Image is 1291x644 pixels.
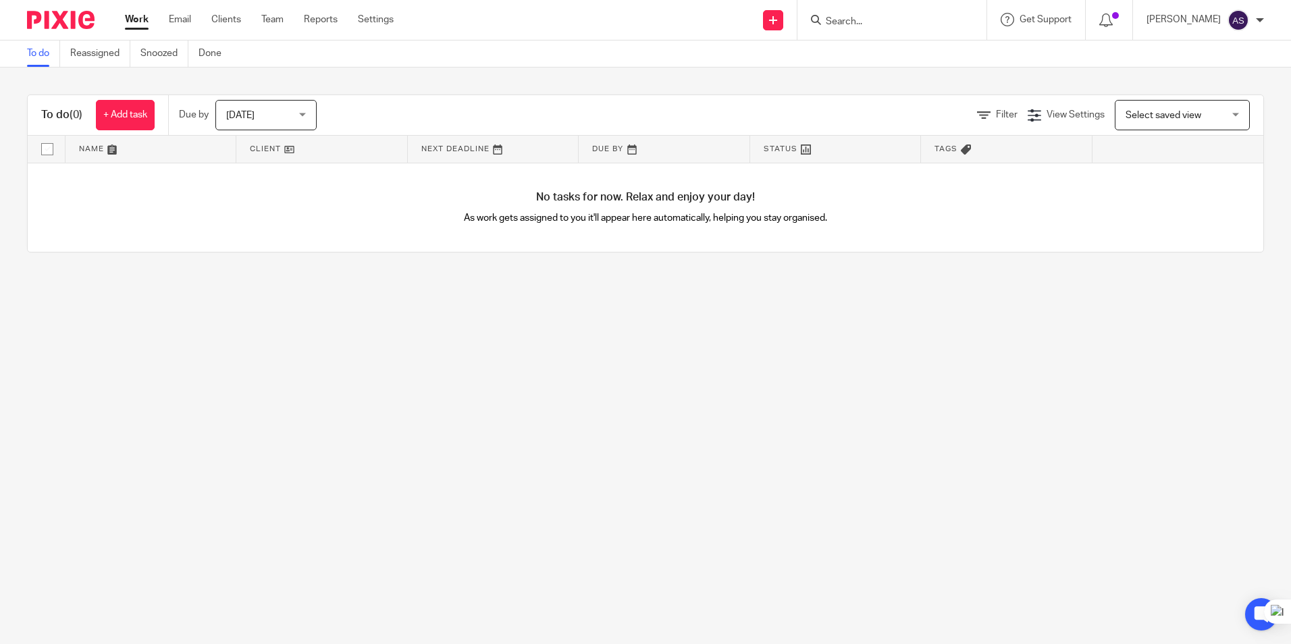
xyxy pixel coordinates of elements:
[934,145,957,153] span: Tags
[96,100,155,130] a: + Add task
[28,190,1263,205] h4: No tasks for now. Relax and enjoy your day!
[1126,111,1201,120] span: Select saved view
[199,41,232,67] a: Done
[337,211,955,225] p: As work gets assigned to you it'll appear here automatically, helping you stay organised.
[358,13,394,26] a: Settings
[1047,110,1105,119] span: View Settings
[261,13,284,26] a: Team
[169,13,191,26] a: Email
[140,41,188,67] a: Snoozed
[70,41,130,67] a: Reassigned
[1228,9,1249,31] img: svg%3E
[1020,15,1072,24] span: Get Support
[27,11,95,29] img: Pixie
[41,108,82,122] h1: To do
[125,13,149,26] a: Work
[996,110,1018,119] span: Filter
[304,13,338,26] a: Reports
[226,111,255,120] span: [DATE]
[27,41,60,67] a: To do
[211,13,241,26] a: Clients
[824,16,946,28] input: Search
[1147,13,1221,26] p: [PERSON_NAME]
[70,109,82,120] span: (0)
[179,108,209,122] p: Due by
